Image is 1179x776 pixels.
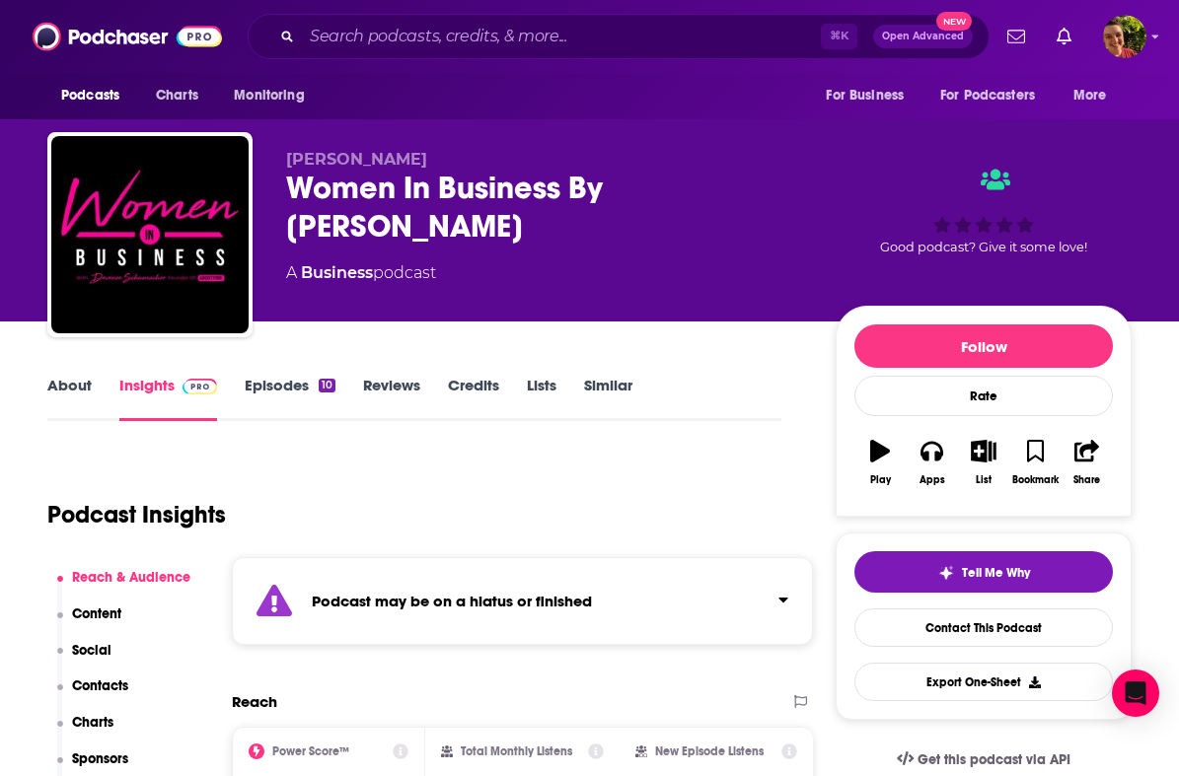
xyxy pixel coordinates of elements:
[119,376,217,421] a: InsightsPodchaser Pro
[272,744,349,758] h2: Power Score™
[854,551,1113,593] button: tell me why sparkleTell Me Why
[57,569,191,605] button: Reach & Audience
[286,261,436,285] div: A podcast
[1009,427,1061,498] button: Bookmark
[1103,15,1146,58] button: Show profile menu
[286,150,427,169] span: [PERSON_NAME]
[47,376,92,421] a: About
[72,714,113,731] p: Charts
[57,605,122,642] button: Content
[1073,82,1107,109] span: More
[918,751,1070,768] span: Get this podcast via API
[220,77,330,114] button: open menu
[1012,474,1059,486] div: Bookmark
[72,642,111,659] p: Social
[1103,15,1146,58] img: User Profile
[854,608,1113,647] a: Contact This Podcast
[936,12,972,31] span: New
[448,376,499,421] a: Credits
[880,240,1087,254] span: Good podcast? Give it some love!
[920,474,945,486] div: Apps
[232,692,277,711] h2: Reach
[882,32,964,41] span: Open Advanced
[57,642,112,678] button: Social
[245,376,335,421] a: Episodes10
[143,77,210,114] a: Charts
[854,376,1113,416] div: Rate
[854,324,1113,368] button: Follow
[836,150,1132,272] div: Good podcast? Give it some love!
[232,557,813,645] section: Click to expand status details
[1073,474,1100,486] div: Share
[826,82,904,109] span: For Business
[461,744,572,758] h2: Total Monthly Listens
[51,136,249,333] img: Women In Business By Devenee Schumacher
[61,82,119,109] span: Podcasts
[302,21,821,52] input: Search podcasts, credits, & more...
[57,677,129,714] button: Contacts
[1049,20,1079,53] a: Show notifications dropdown
[938,565,954,581] img: tell me why sparkle
[248,14,990,59] div: Search podcasts, credits, & more...
[57,714,114,750] button: Charts
[854,663,1113,701] button: Export One-Sheet
[72,605,121,622] p: Content
[47,500,226,529] h1: Podcast Insights
[976,474,992,486] div: List
[33,18,222,55] img: Podchaser - Follow, Share and Rate Podcasts
[156,82,198,109] span: Charts
[958,427,1009,498] button: List
[655,744,764,758] h2: New Episode Listens
[812,77,928,114] button: open menu
[940,82,1035,109] span: For Podcasters
[527,376,556,421] a: Lists
[1060,77,1132,114] button: open menu
[319,379,335,392] div: 10
[363,376,420,421] a: Reviews
[312,592,592,610] strong: Podcast may be on a hiatus or finished
[870,474,891,486] div: Play
[1062,427,1113,498] button: Share
[72,569,190,586] p: Reach & Audience
[999,20,1033,53] a: Show notifications dropdown
[47,77,145,114] button: open menu
[873,25,973,48] button: Open AdvancedNew
[1103,15,1146,58] span: Logged in as Marz
[962,565,1030,581] span: Tell Me Why
[301,263,373,282] a: Business
[1112,670,1159,717] div: Open Intercom Messenger
[234,82,304,109] span: Monitoring
[72,677,128,694] p: Contacts
[584,376,632,421] a: Similar
[821,24,857,49] span: ⌘ K
[854,427,906,498] button: Play
[906,427,957,498] button: Apps
[72,750,128,767] p: Sponsors
[927,77,1064,114] button: open menu
[183,379,217,394] img: Podchaser Pro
